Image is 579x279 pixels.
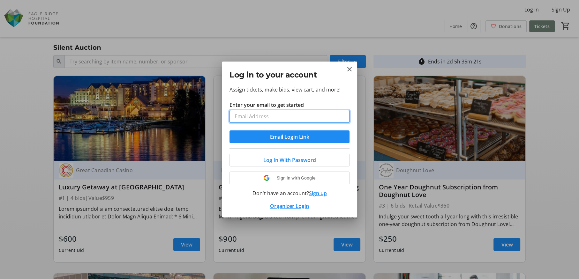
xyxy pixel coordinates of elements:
[229,69,350,81] h2: Log in to your account
[346,65,353,73] button: Close
[229,130,350,143] button: Email Login Link
[229,154,350,166] button: Log In With Password
[270,202,309,209] a: Organizer Login
[229,172,350,184] button: Sign in with Google
[309,189,327,197] button: Sign up
[277,175,316,180] span: Sign in with Google
[229,86,350,93] p: Assign tickets, make bids, view cart, and more!
[229,110,350,123] input: Email Address
[229,101,304,109] label: Enter your email to get started
[229,189,350,197] div: Don't have an account?
[263,156,316,164] span: Log In With Password
[270,133,309,141] span: Email Login Link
